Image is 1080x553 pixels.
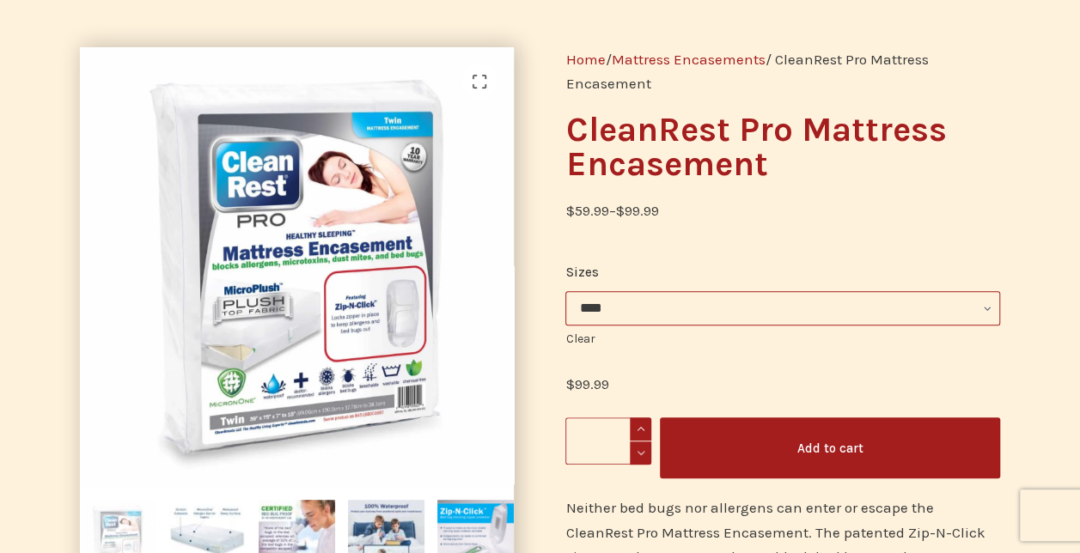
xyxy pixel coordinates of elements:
[565,375,574,392] span: $
[615,202,658,219] bdi: 99.99
[565,417,651,465] input: Product quantity
[615,202,624,219] span: $
[565,202,574,219] span: $
[565,112,1000,181] h1: CleanRest Pro Mattress Encasement
[565,331,595,346] a: Clear options
[565,262,1000,283] label: Sizes
[14,7,65,58] button: Open LiveChat chat widget
[565,375,608,392] bdi: 99.99
[565,202,608,219] bdi: 59.99
[660,417,1000,478] button: Add to cart
[611,51,765,68] a: Mattress Encasements
[565,198,1000,222] p: –
[462,64,497,99] a: View full-screen image gallery
[565,47,1000,95] nav: Breadcrumb
[565,51,605,68] a: Home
